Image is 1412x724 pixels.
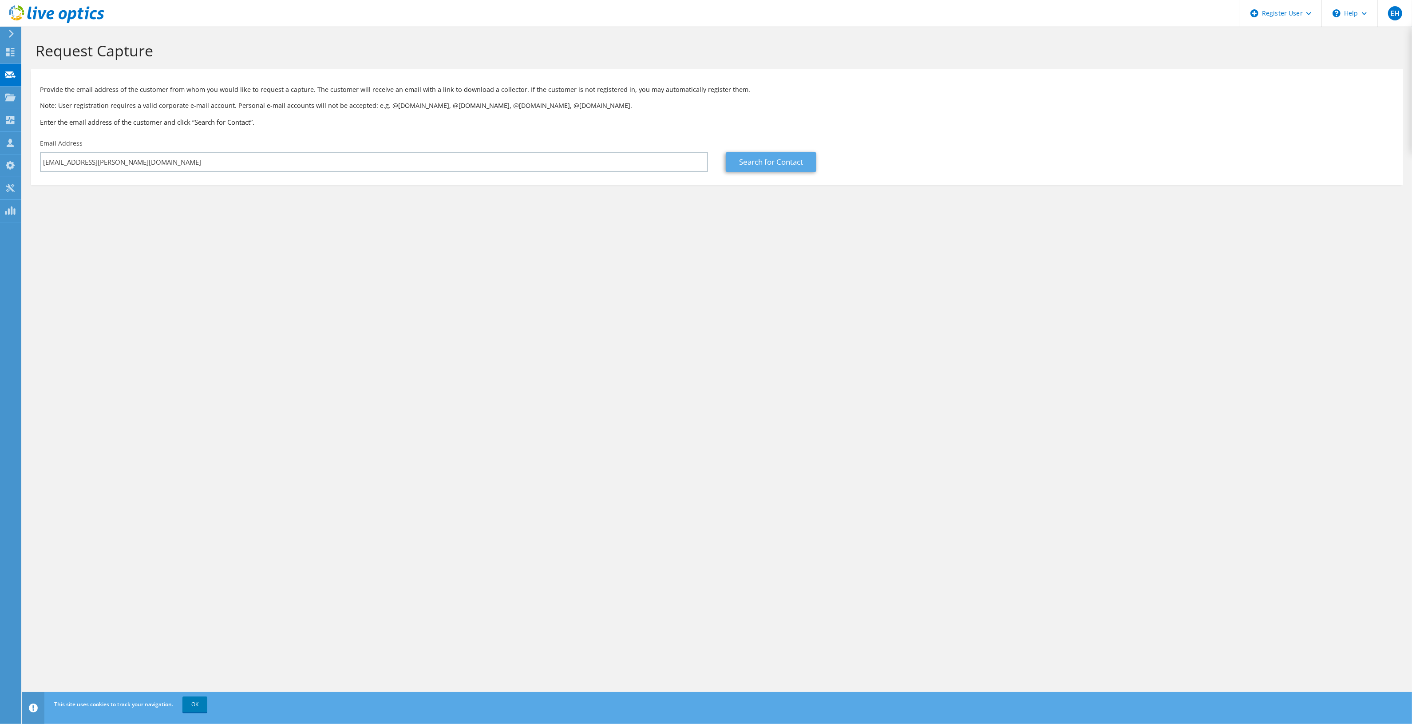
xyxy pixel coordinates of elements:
a: OK [182,696,207,712]
span: This site uses cookies to track your navigation. [54,700,173,708]
p: Provide the email address of the customer from whom you would like to request a capture. The cust... [40,85,1394,95]
h1: Request Capture [36,41,1394,60]
a: Search for Contact [726,152,816,172]
p: Note: User registration requires a valid corporate e-mail account. Personal e-mail accounts will ... [40,101,1394,111]
svg: \n [1333,9,1341,17]
span: EH [1388,6,1402,20]
h3: Enter the email address of the customer and click “Search for Contact”. [40,117,1394,127]
label: Email Address [40,139,83,148]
